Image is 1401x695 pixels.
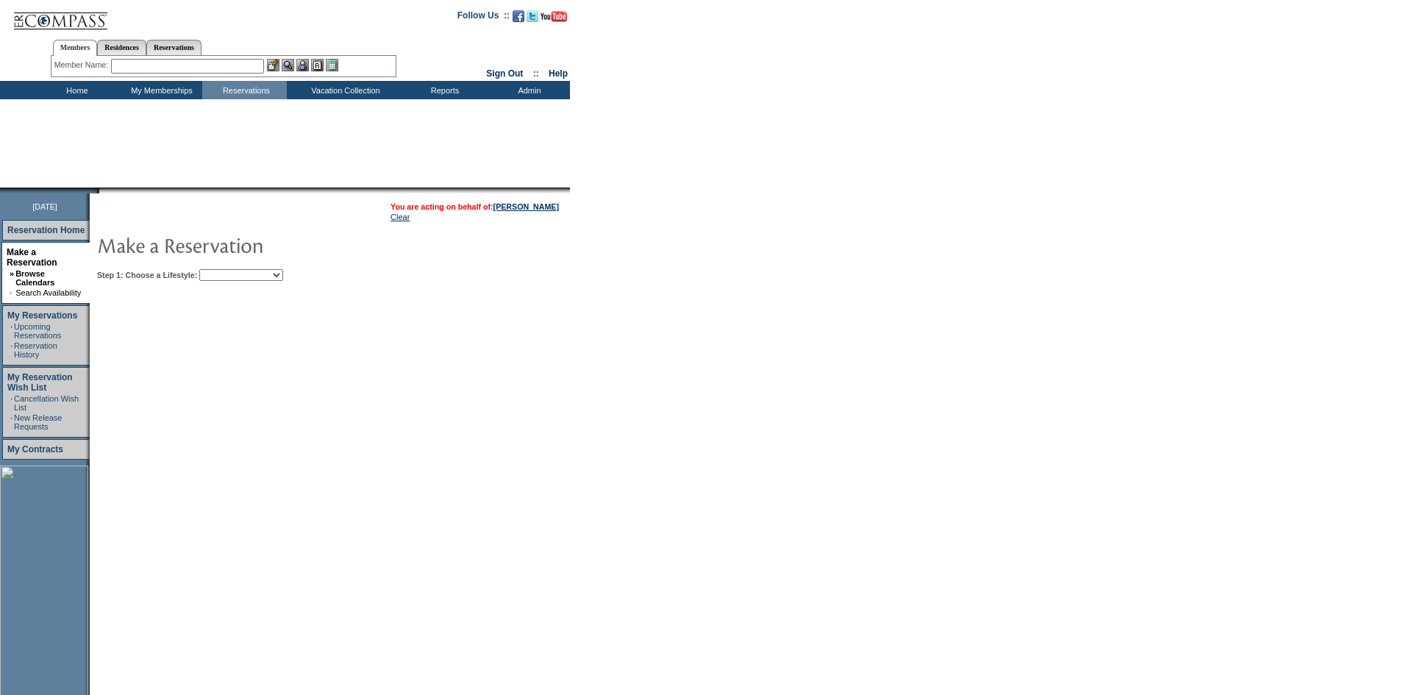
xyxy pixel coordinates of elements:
[485,81,570,99] td: Admin
[10,413,13,431] td: ·
[541,15,567,24] a: Subscribe to our YouTube Channel
[15,269,54,287] a: Browse Calendars
[97,230,391,260] img: pgTtlMakeReservation.gif
[10,394,13,412] td: ·
[533,68,539,79] span: ::
[401,81,485,99] td: Reports
[296,59,309,71] img: Impersonate
[541,11,567,22] img: Subscribe to our YouTube Channel
[10,269,14,278] b: »
[14,394,79,412] a: Cancellation Wish List
[7,444,63,455] a: My Contracts
[14,322,61,340] a: Upcoming Reservations
[53,40,98,56] a: Members
[33,81,118,99] td: Home
[97,40,146,55] a: Residences
[10,322,13,340] td: ·
[14,413,62,431] a: New Release Requests
[527,10,538,22] img: Follow us on Twitter
[202,81,287,99] td: Reservations
[14,341,57,359] a: Reservation History
[326,59,338,71] img: b_calculator.gif
[10,341,13,359] td: ·
[486,68,523,79] a: Sign Out
[7,372,73,393] a: My Reservation Wish List
[97,271,197,279] b: Step 1: Choose a Lifestyle:
[146,40,202,55] a: Reservations
[118,81,202,99] td: My Memberships
[493,202,559,211] a: [PERSON_NAME]
[391,202,559,211] span: You are acting on behalf of:
[94,188,99,193] img: promoShadowLeftCorner.gif
[457,9,510,26] td: Follow Us ::
[10,288,14,297] td: ·
[32,202,57,211] span: [DATE]
[391,213,410,221] a: Clear
[54,59,111,71] div: Member Name:
[513,10,524,22] img: Become our fan on Facebook
[527,15,538,24] a: Follow us on Twitter
[267,59,279,71] img: b_edit.gif
[549,68,568,79] a: Help
[7,247,57,268] a: Make a Reservation
[311,59,324,71] img: Reservations
[282,59,294,71] img: View
[287,81,401,99] td: Vacation Collection
[513,15,524,24] a: Become our fan on Facebook
[7,310,77,321] a: My Reservations
[7,225,85,235] a: Reservation Home
[99,188,101,193] img: blank.gif
[15,288,81,297] a: Search Availability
